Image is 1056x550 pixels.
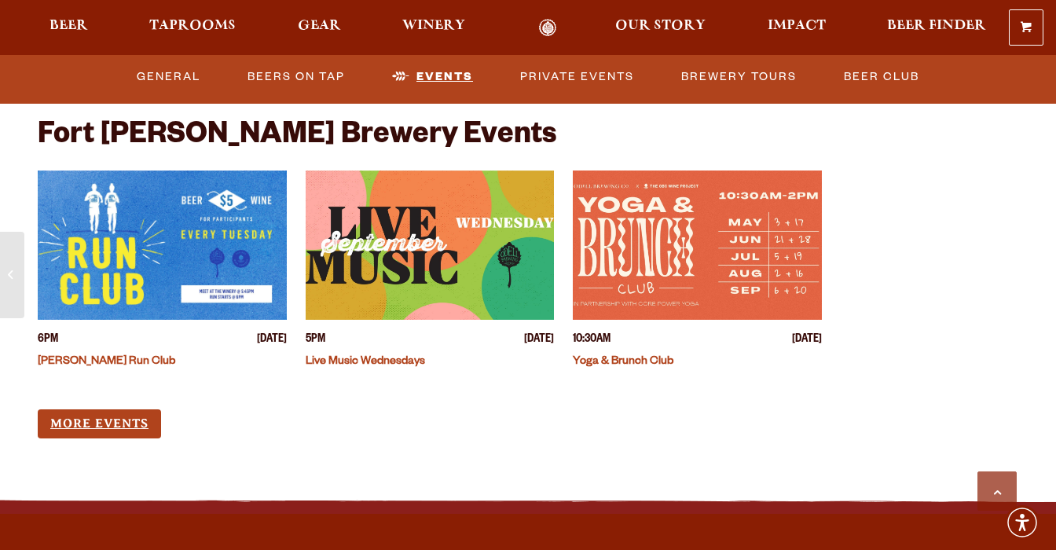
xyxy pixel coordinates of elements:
a: Beer [39,19,98,37]
a: Impact [757,19,836,37]
span: [DATE] [792,332,822,349]
span: [DATE] [524,332,554,349]
span: Winery [402,20,465,32]
a: Private Events [514,59,640,95]
a: [PERSON_NAME] Run Club [38,356,175,368]
a: Beer Club [838,59,926,95]
a: Beers on Tap [241,59,351,95]
span: Beer [49,20,88,32]
span: Impact [768,20,826,32]
a: Beer Finder [877,19,996,37]
span: [DATE] [257,332,287,349]
a: General [130,59,207,95]
a: Winery [392,19,475,37]
div: Accessibility Menu [1005,505,1039,540]
a: Live Music Wednesdays [306,356,425,368]
a: Our Story [605,19,716,37]
span: Beer Finder [887,20,986,32]
span: Gear [298,20,341,32]
span: 6PM [38,332,58,349]
a: Taprooms [139,19,246,37]
a: Events [386,59,479,95]
span: Taprooms [149,20,236,32]
a: Brewery Tours [675,59,803,95]
a: View event details [38,170,287,320]
h2: Fort [PERSON_NAME] Brewery Events [38,120,556,155]
a: View event details [306,170,555,320]
span: 10:30AM [573,332,610,349]
a: Yoga & Brunch Club [573,356,673,368]
span: Our Story [615,20,706,32]
a: Scroll to top [977,471,1017,511]
span: 5PM [306,332,325,349]
a: Gear [288,19,351,37]
a: More Events (opens in a new window) [38,409,161,438]
a: View event details [573,170,822,320]
a: Odell Home [518,19,577,37]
